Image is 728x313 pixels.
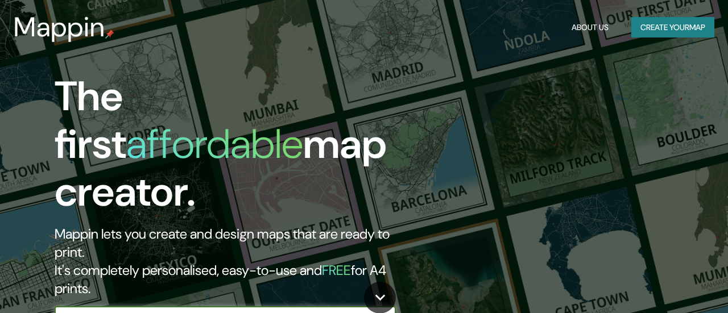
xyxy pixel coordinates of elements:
h1: affordable [126,118,303,170]
h1: The first map creator. [55,73,419,225]
h2: Mappin lets you create and design maps that are ready to print. It's completely personalised, eas... [55,225,419,298]
h5: FREE [322,261,351,279]
button: Create yourmap [631,17,714,38]
button: About Us [567,17,613,38]
h3: Mappin [14,11,105,43]
img: mappin-pin [105,30,114,39]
